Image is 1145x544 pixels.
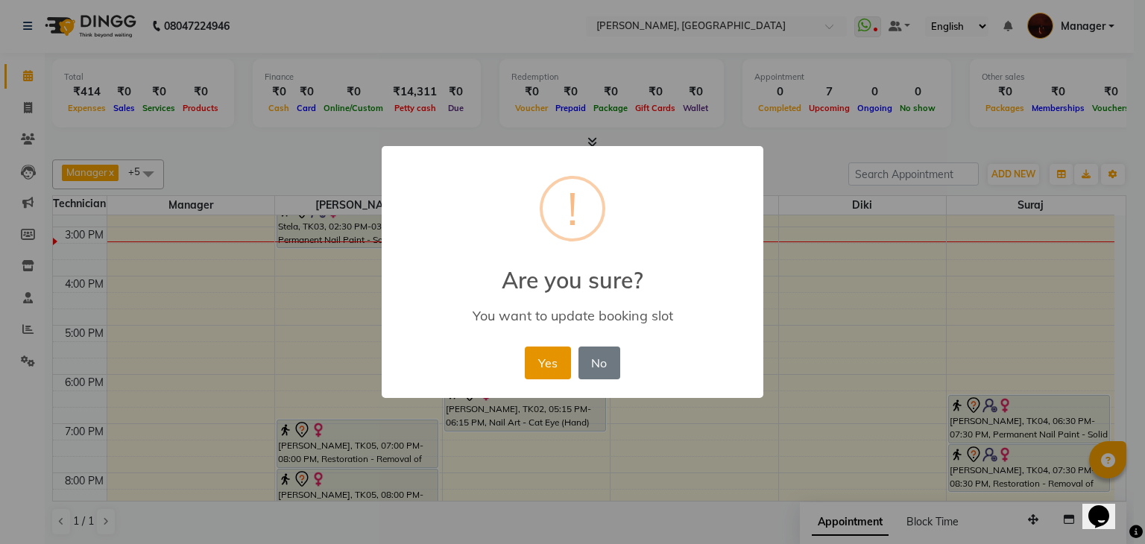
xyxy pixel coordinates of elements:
div: You want to update booking slot [403,307,742,324]
div: ! [567,179,578,238]
button: Yes [525,347,570,379]
h2: Are you sure? [382,249,763,294]
iframe: chat widget [1082,484,1130,529]
button: No [578,347,620,379]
